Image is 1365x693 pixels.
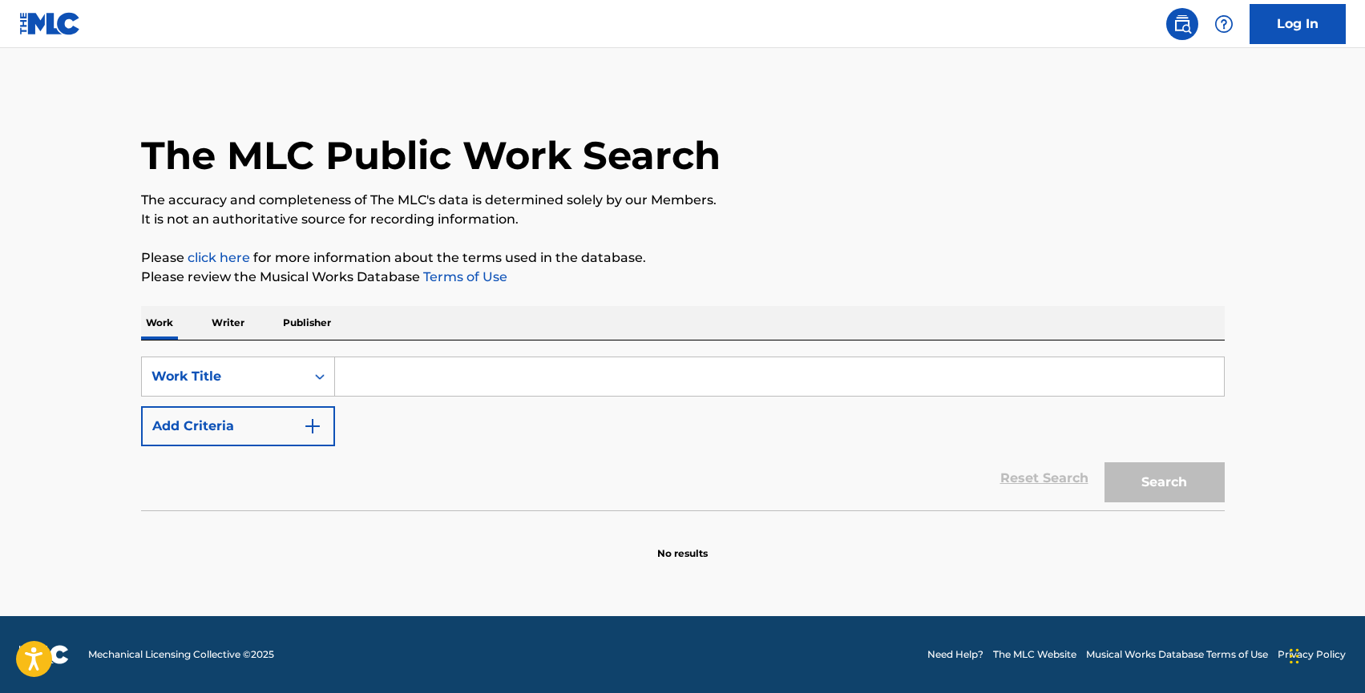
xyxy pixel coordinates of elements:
[141,268,1225,287] p: Please review the Musical Works Database
[1166,8,1198,40] a: Public Search
[1290,632,1299,680] div: Trascina
[141,131,721,179] h1: The MLC Public Work Search
[927,647,983,662] a: Need Help?
[1208,8,1240,40] div: Help
[420,269,507,284] a: Terms of Use
[19,12,81,35] img: MLC Logo
[151,367,296,386] div: Work Title
[303,417,322,436] img: 9d2ae6d4665cec9f34b9.svg
[207,306,249,340] p: Writer
[993,647,1076,662] a: The MLC Website
[1285,616,1365,693] iframe: Chat Widget
[188,250,250,265] a: click here
[1214,14,1234,34] img: help
[141,191,1225,210] p: The accuracy and completeness of The MLC's data is determined solely by our Members.
[278,306,336,340] p: Publisher
[1173,14,1192,34] img: search
[88,647,274,662] span: Mechanical Licensing Collective © 2025
[1285,616,1365,693] div: Widget chat
[141,210,1225,229] p: It is not an authoritative source for recording information.
[1278,647,1346,662] a: Privacy Policy
[19,645,69,664] img: logo
[1086,647,1268,662] a: Musical Works Database Terms of Use
[1250,4,1346,44] a: Log In
[141,357,1225,510] form: Search Form
[141,306,178,340] p: Work
[657,527,708,561] p: No results
[141,248,1225,268] p: Please for more information about the terms used in the database.
[141,406,335,446] button: Add Criteria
